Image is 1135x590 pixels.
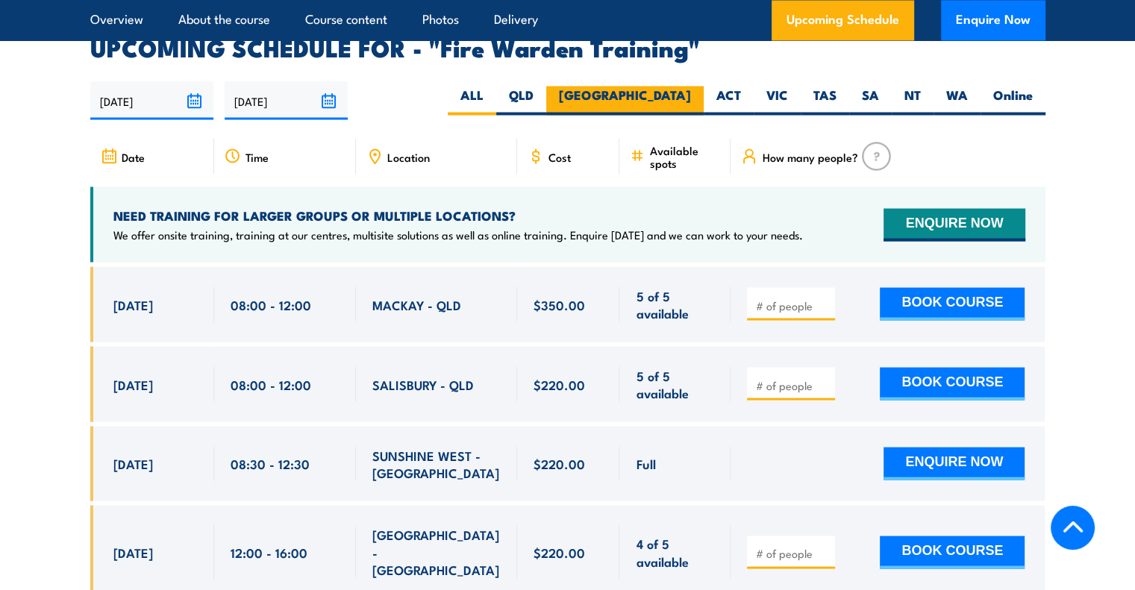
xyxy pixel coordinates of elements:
[122,150,145,163] span: Date
[636,454,655,471] span: Full
[372,375,474,392] span: SALISBURY - QLD
[113,375,153,392] span: [DATE]
[225,81,348,119] input: To date
[534,295,585,313] span: $350.00
[534,543,585,560] span: $220.00
[755,298,830,313] input: # of people
[546,86,704,115] label: [GEOGRAPHIC_DATA]
[884,447,1025,480] button: ENQUIRE NOW
[372,446,501,481] span: SUNSHINE WEST - [GEOGRAPHIC_DATA]
[636,534,714,569] span: 4 of 5 available
[231,375,311,392] span: 08:00 - 12:00
[801,86,849,115] label: TAS
[880,536,1025,568] button: BOOK COURSE
[246,150,269,163] span: Time
[849,86,892,115] label: SA
[548,150,571,163] span: Cost
[387,150,430,163] span: Location
[231,543,307,560] span: 12:00 - 16:00
[981,86,1045,115] label: Online
[636,366,714,401] span: 5 of 5 available
[90,81,213,119] input: From date
[934,86,981,115] label: WA
[704,86,754,115] label: ACT
[880,287,1025,320] button: BOOK COURSE
[755,377,830,392] input: # of people
[231,454,310,471] span: 08:30 - 12:30
[113,543,153,560] span: [DATE]
[90,37,1045,57] h2: UPCOMING SCHEDULE FOR - "Fire Warden Training"
[113,454,153,471] span: [DATE]
[448,86,496,115] label: ALL
[372,295,461,313] span: MACKAY - QLD
[892,86,934,115] label: NT
[884,208,1025,241] button: ENQUIRE NOW
[762,150,857,163] span: How many people?
[113,227,803,242] p: We offer onsite training, training at our centres, multisite solutions as well as online training...
[754,86,801,115] label: VIC
[534,375,585,392] span: $220.00
[636,286,714,321] span: 5 of 5 available
[113,207,803,223] h4: NEED TRAINING FOR LARGER GROUPS OR MULTIPLE LOCATIONS?
[534,454,585,471] span: $220.00
[113,295,153,313] span: [DATE]
[649,143,720,169] span: Available spots
[231,295,311,313] span: 08:00 - 12:00
[496,86,546,115] label: QLD
[372,525,501,577] span: [GEOGRAPHIC_DATA] - [GEOGRAPHIC_DATA]
[755,545,830,560] input: # of people
[880,367,1025,400] button: BOOK COURSE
